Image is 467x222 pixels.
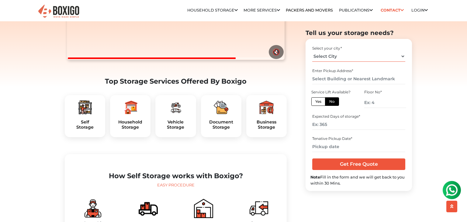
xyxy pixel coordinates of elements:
input: Select Building or Nearest Landmark [312,74,405,84]
input: Get Free Quote [312,158,405,170]
h2: How Self Storage works with Boxigo? [70,172,282,180]
div: Floor No [364,89,406,95]
img: boxigo_packers_and_movers_plan [214,100,228,115]
img: boxigo_packers_and_movers_book [194,199,213,218]
img: whatsapp-icon.svg [6,6,18,18]
h2: Top Storage Services Offered By Boxigo [65,77,287,85]
div: Expected Days of storage [312,114,405,119]
h2: Tell us your storage needs? [306,29,412,36]
img: boxigo_storage_plan [83,199,102,218]
input: Ex: 4 [364,97,406,108]
h5: Business Storage [251,120,282,130]
h5: Household Storage [115,120,146,130]
a: Login [411,8,428,12]
div: Service Lift Available? [311,89,353,95]
div: Easy Procedure [70,182,282,188]
img: boxigo_packers_and_movers_plan [168,100,183,115]
img: boxigo_packers_and_movers_plan [123,100,138,115]
a: Household Storage [187,8,238,12]
a: Contact [379,5,406,15]
input: Ex: 365 [312,119,405,130]
a: BusinessStorage [251,120,282,130]
label: Yes [311,97,325,106]
button: scroll up [446,201,457,212]
button: 🔇 [269,45,284,59]
b: Note [310,175,320,179]
img: boxigo_packers_and_movers_plan [78,100,92,115]
a: DocumentStorage [206,120,237,130]
div: Enter Pickup Address [312,68,405,74]
h5: Vehicle Storage [160,120,191,130]
label: No [325,97,339,106]
img: Boxigo [37,4,80,19]
img: boxigo_packers_and_movers_move [249,199,268,218]
h5: Document Storage [206,120,237,130]
a: Publications [339,8,373,12]
h5: Self Storage [70,120,100,130]
div: Fill in the form and we will get back to you within 30 Mins. [310,174,407,186]
div: Select your city [312,46,405,51]
a: More services [244,8,280,12]
img: boxigo_packers_and_movers_compare [139,199,158,218]
img: boxigo_packers_and_movers_plan [259,100,274,115]
a: SelfStorage [70,120,100,130]
a: HouseholdStorage [115,120,146,130]
div: Tenative Pickup Date [312,136,405,141]
a: VehicleStorage [160,120,191,130]
input: Pickup date [312,141,405,152]
a: Packers and Movers [286,8,333,12]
